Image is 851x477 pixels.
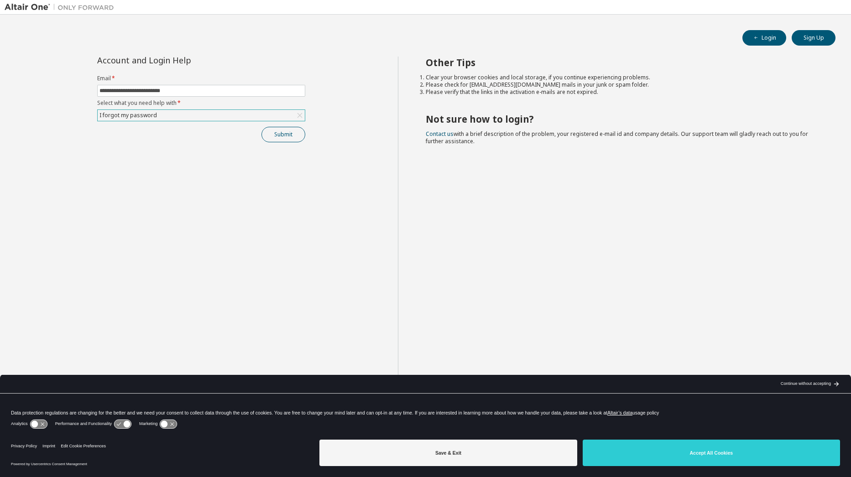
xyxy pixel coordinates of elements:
button: Login [742,30,786,46]
li: Clear your browser cookies and local storage, if you continue experiencing problems. [426,74,819,81]
span: with a brief description of the problem, your registered e-mail id and company details. Our suppo... [426,130,808,145]
label: Select what you need help with [97,99,305,107]
div: Account and Login Help [97,57,264,64]
h2: Not sure how to login? [426,113,819,125]
button: Submit [261,127,305,142]
img: Altair One [5,3,119,12]
a: Contact us [426,130,454,138]
button: Sign Up [792,30,835,46]
li: Please check for [EMAIL_ADDRESS][DOMAIN_NAME] mails in your junk or spam folder. [426,81,819,88]
div: I forgot my password [98,110,305,121]
label: Email [97,75,305,82]
div: I forgot my password [98,110,158,120]
h2: Other Tips [426,57,819,68]
li: Please verify that the links in the activation e-mails are not expired. [426,88,819,96]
